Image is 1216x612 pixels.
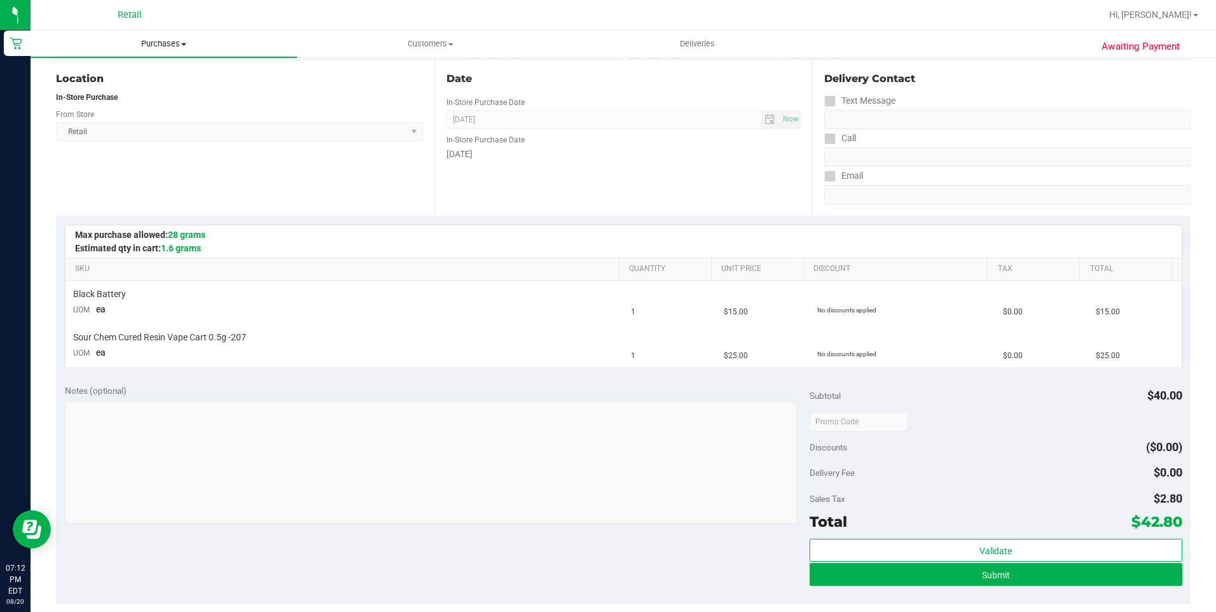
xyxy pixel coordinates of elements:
span: Total [810,513,847,531]
iframe: Resource center [13,510,51,548]
inline-svg: Retail [10,37,22,50]
span: Estimated qty in cart: [75,243,201,253]
span: $2.80 [1154,492,1182,505]
span: Awaiting Payment [1102,39,1180,54]
p: 08/20 [6,597,25,606]
a: Total [1090,264,1167,274]
span: $15.00 [1096,306,1120,318]
span: $15.00 [724,306,748,318]
span: Submit [982,570,1010,580]
span: ($0.00) [1146,440,1182,454]
span: $0.00 [1003,306,1023,318]
span: Sales Tax [810,494,845,504]
span: 1 [631,306,635,318]
span: No discounts applied [817,351,876,358]
a: SKU [75,264,614,274]
span: ea [96,347,106,358]
span: UOM [73,305,90,314]
label: Text Message [824,92,895,110]
span: Subtotal [810,391,841,401]
div: Location [56,71,423,87]
input: Format: (999) 999-9999 [824,110,1191,129]
span: Notes (optional) [65,386,127,396]
span: 1.6 grams [161,243,201,253]
span: ea [96,304,106,314]
span: Max purchase allowed: [75,230,205,240]
span: $0.00 [1154,466,1182,479]
span: $25.00 [724,350,748,362]
span: $0.00 [1003,350,1023,362]
span: 28 grams [168,230,205,240]
span: Delivery Fee [810,468,855,478]
span: UOM [73,349,90,358]
span: Discounts [810,436,847,459]
a: Discount [813,264,983,274]
span: Black Battery [73,288,126,300]
input: Promo Code [810,412,908,431]
label: From Store [56,109,94,120]
span: Sour Chem Cured Resin Vape Cart 0.5g -207 [73,331,246,344]
p: 07:12 PM EDT [6,562,25,597]
input: Format: (999) 999-9999 [824,148,1191,167]
a: Tax [998,264,1075,274]
span: $42.80 [1131,513,1182,531]
label: Email [824,167,863,185]
button: Validate [810,539,1182,562]
a: Quantity [629,264,706,274]
a: Deliveries [564,31,831,57]
label: In-Store Purchase Date [446,97,525,108]
div: Delivery Contact [824,71,1191,87]
div: [DATE] [446,148,801,161]
a: Unit Price [721,264,798,274]
a: Customers [297,31,563,57]
span: Deliveries [663,38,732,50]
div: Date [446,71,801,87]
label: Call [824,129,856,148]
label: In-Store Purchase Date [446,134,525,146]
span: No discounts applied [817,307,876,314]
span: Retail [118,10,142,20]
span: Customers [298,38,563,50]
button: Submit [810,563,1182,586]
span: 1 [631,350,635,362]
span: $25.00 [1096,350,1120,362]
span: Purchases [31,38,297,50]
a: Purchases [31,31,297,57]
span: Validate [979,546,1012,556]
span: $40.00 [1147,389,1182,402]
strong: In-Store Purchase [56,93,118,102]
span: Hi, [PERSON_NAME]! [1109,10,1192,20]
